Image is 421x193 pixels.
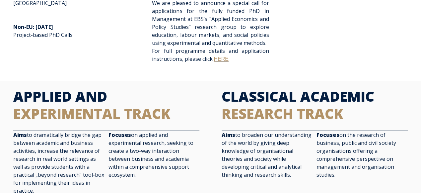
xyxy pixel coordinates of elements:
[222,131,235,139] strong: Aims
[214,56,228,62] a: HERE
[316,131,339,139] strong: Focuses
[13,23,53,31] span: Non-EU: [DATE]
[108,131,193,178] span: on applied and experimental research, seeking to create a two-way interaction between business an...
[222,88,408,123] h2: CLASSICAL ACADEMIC
[13,88,199,123] h2: APPLIED AND
[13,131,27,139] strong: Aims
[222,131,312,178] span: to broaden our understanding of the world by giving deep knowledge of organisational theories and...
[222,104,343,123] span: RESEARCH TRACK
[13,15,130,47] p: Project-based PhD Calls
[316,131,396,178] span: on the research of business, public and civil society organisations offering a comprehensive pers...
[13,104,171,123] span: EXPERIMENTAL TRACK
[152,47,269,62] span: For full programme details and application instructions, please click
[108,131,131,139] strong: Focuses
